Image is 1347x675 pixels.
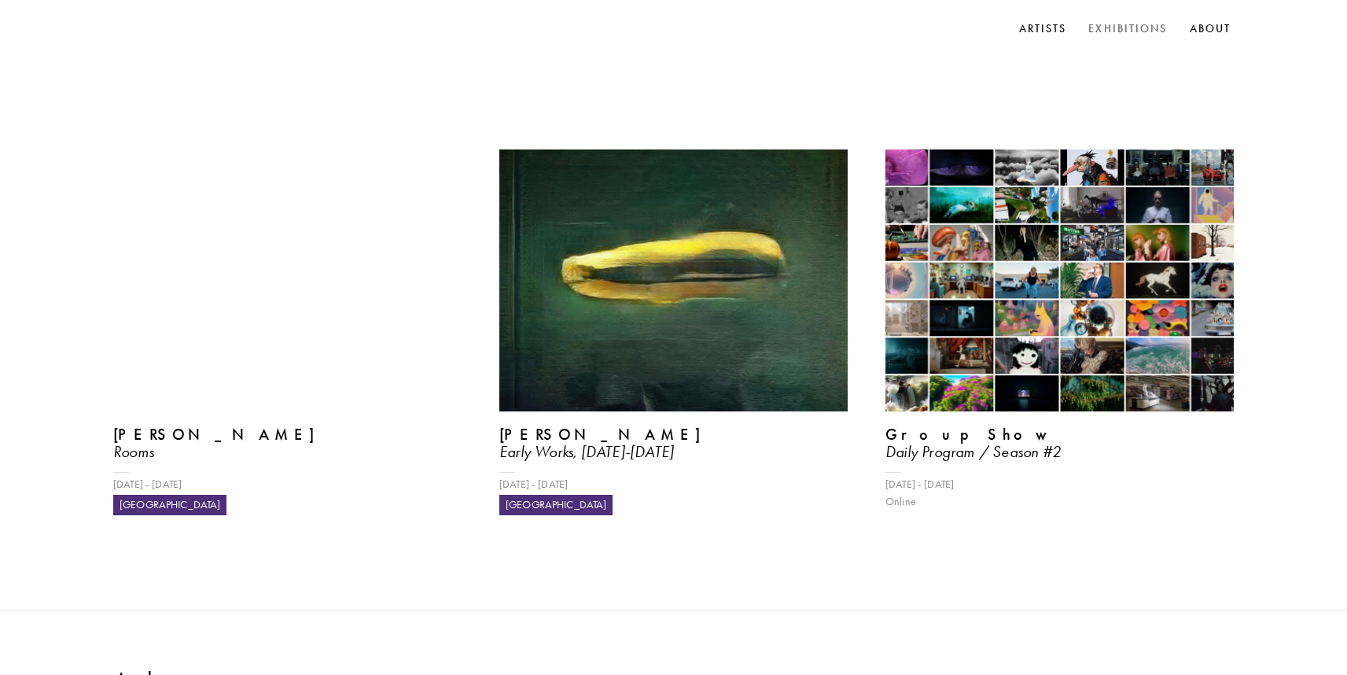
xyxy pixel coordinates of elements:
b: [PERSON_NAME] [499,425,728,444]
a: About [1187,17,1235,41]
i: Early Works, [DATE]-[DATE] [499,442,674,461]
b: [PERSON_NAME] [113,425,342,444]
b: Group Show [885,425,1054,444]
div: [GEOGRAPHIC_DATA] [113,495,226,515]
a: Exhibitions [1085,17,1170,41]
div: Online [885,493,1234,511]
a: [PERSON_NAME]Rooms[DATE] - [DATE][GEOGRAPHIC_DATA] [113,149,462,515]
a: Exhibition Image[PERSON_NAME]Early Works, [DATE]-[DATE][DATE] - [DATE][GEOGRAPHIC_DATA] [499,149,848,515]
i: Daily Program / Season #2 [885,442,1061,461]
div: [DATE] - [DATE] [885,476,1234,493]
div: [GEOGRAPHIC_DATA] [499,35,613,55]
img: Exhibition Image [499,149,848,411]
div: [DATE] [113,16,462,33]
a: Exhibition ImageGroup ShowDaily Program / Season #2[DATE] - [DATE]Online [885,149,1234,515]
i: Rooms [113,442,154,461]
div: Online [113,33,462,50]
div: [DATE] - [DATE] [499,476,848,493]
div: [DATE] - [DATE] [113,476,462,493]
div: [GEOGRAPHIC_DATA] [499,495,613,515]
img: Exhibition Image [885,149,1234,411]
a: Artists [1016,17,1070,41]
div: [DATE] - [DATE] [499,16,848,33]
div: [GEOGRAPHIC_DATA] [885,17,999,38]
